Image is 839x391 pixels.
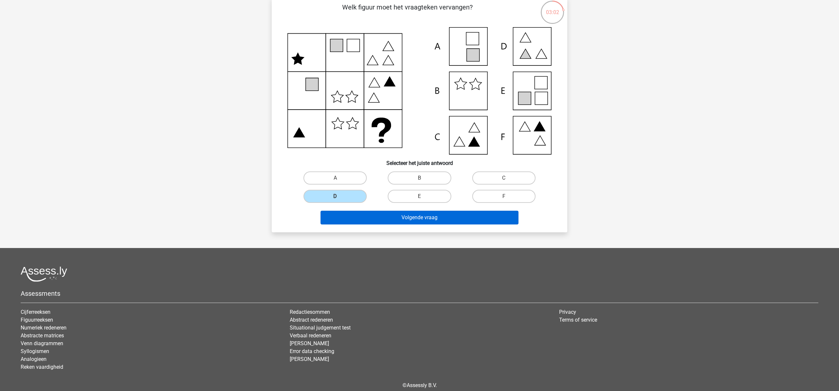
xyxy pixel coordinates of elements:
[282,2,532,22] p: Welk figuur moet het vraagteken vervangen?
[472,171,536,185] label: C
[290,348,334,354] a: Error data checking
[290,309,330,315] a: Redactiesommen
[388,190,451,203] label: E
[21,325,67,331] a: Numeriek redeneren
[21,266,67,282] img: Assessly logo
[388,171,451,185] label: B
[21,348,49,354] a: Syllogismen
[290,317,333,323] a: Abstract redeneren
[21,290,818,297] h5: Assessments
[21,356,47,362] a: Analogieen
[21,364,63,370] a: Reken vaardigheid
[282,155,557,166] h6: Selecteer het juiste antwoord
[290,325,351,331] a: Situational judgement test
[472,190,536,203] label: F
[407,382,437,388] a: Assessly B.V.
[303,190,367,203] label: D
[21,317,53,323] a: Figuurreeksen
[21,340,63,347] a: Venn diagrammen
[321,211,519,224] button: Volgende vraag
[559,317,597,323] a: Terms of service
[290,332,331,339] a: Verbaal redeneren
[21,332,64,339] a: Abstracte matrices
[303,171,367,185] label: A
[21,309,50,315] a: Cijferreeksen
[290,356,329,362] a: [PERSON_NAME]
[290,340,329,347] a: [PERSON_NAME]
[559,309,576,315] a: Privacy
